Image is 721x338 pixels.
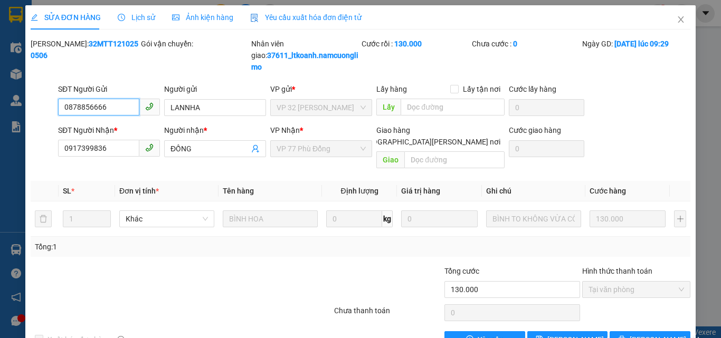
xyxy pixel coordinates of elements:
[251,38,359,73] div: Nhân viên giao:
[164,83,266,95] div: Người gửi
[251,51,358,71] b: 37611_ltkoanh.namcuonglimo
[376,151,404,168] span: Giao
[172,14,179,21] span: picture
[401,210,477,227] input: 0
[509,99,584,116] input: Cước lấy hàng
[401,99,505,115] input: Dọc đường
[31,14,38,21] span: edit
[444,267,479,275] span: Tổng cước
[145,143,154,152] span: phone
[459,83,505,95] span: Lấy tận nơi
[614,40,669,48] b: [DATE] lúc 09:29
[677,15,685,24] span: close
[250,14,259,22] img: icon
[145,102,154,111] span: phone
[674,210,686,227] button: plus
[35,210,52,227] button: delete
[277,141,366,157] span: VP 77 Phù Đổng
[394,40,422,48] b: 130.000
[118,13,155,22] span: Lịch sử
[582,38,690,50] div: Ngày GD:
[401,187,440,195] span: Giá trị hàng
[250,13,362,22] span: Yêu cầu xuất hóa đơn điện tử
[513,40,517,48] b: 0
[376,99,401,115] span: Lấy
[376,85,407,93] span: Lấy hàng
[666,5,696,35] button: Close
[58,124,160,136] div: SĐT Người Nhận
[404,151,505,168] input: Dọc đường
[141,38,249,50] div: Gói vận chuyển:
[223,187,254,195] span: Tên hàng
[35,241,279,253] div: Tổng: 1
[333,305,443,323] div: Chưa thanh toán
[31,13,101,22] span: SỬA ĐƠN HÀNG
[590,187,626,195] span: Cước hàng
[31,38,139,61] div: [PERSON_NAME]:
[277,100,366,115] span: VP 32 Mạc Thái Tổ
[340,187,378,195] span: Định lượng
[251,144,260,153] span: user-add
[118,14,125,21] span: clock-circle
[482,181,585,201] th: Ghi chú
[382,210,393,227] span: kg
[472,38,580,50] div: Chưa cước :
[509,85,556,93] label: Cước lấy hàng
[58,83,160,95] div: SĐT Người Gửi
[270,126,300,134] span: VP Nhận
[164,124,266,136] div: Người nhận
[589,282,684,297] span: Tại văn phòng
[509,140,584,157] input: Cước giao hàng
[509,126,561,134] label: Cước giao hàng
[63,187,71,195] span: SL
[223,210,318,227] input: VD: Bàn, Ghế
[119,187,159,195] span: Đơn vị tính
[486,210,581,227] input: Ghi Chú
[590,210,666,227] input: 0
[376,126,410,134] span: Giao hàng
[126,211,208,227] span: Khác
[172,13,233,22] span: Ảnh kiện hàng
[582,267,652,275] label: Hình thức thanh toán
[356,136,505,148] span: [GEOGRAPHIC_DATA][PERSON_NAME] nơi
[270,83,372,95] div: VP gửi
[362,38,470,50] div: Cước rồi :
